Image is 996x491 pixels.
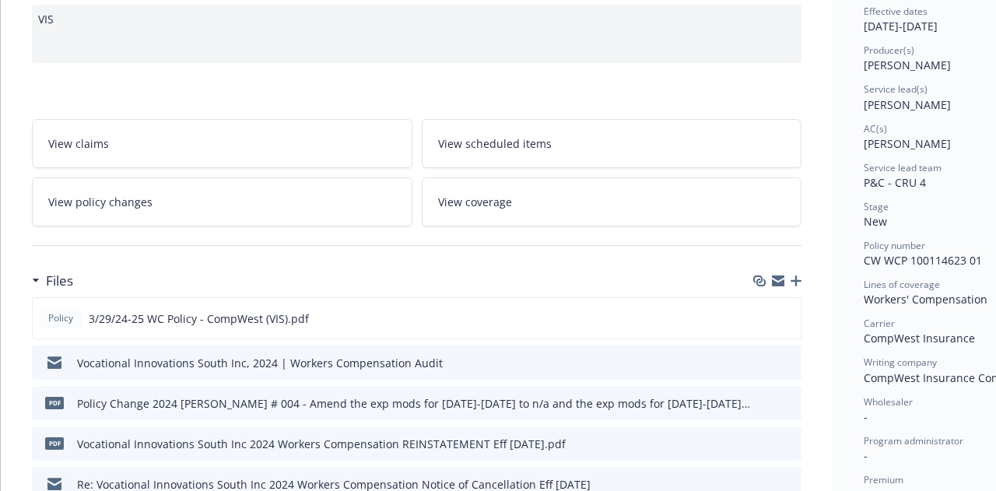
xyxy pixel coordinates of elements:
[864,122,887,135] span: AC(s)
[32,177,412,226] a: View policy changes
[422,177,802,226] a: View coverage
[32,271,73,291] div: Files
[77,395,750,412] div: Policy Change 2024 [PERSON_NAME] # 004 - Amend the exp mods for [DATE]-[DATE] to n/a and the exp ...
[45,311,76,325] span: Policy
[864,395,913,409] span: Wholesaler
[864,278,940,291] span: Lines of coverage
[864,58,951,72] span: [PERSON_NAME]
[781,395,795,412] button: preview file
[89,310,309,327] span: 3/29/24-25 WC Policy - CompWest (VIS).pdf
[864,253,982,268] span: CW WCP 100114623 01
[48,135,109,152] span: View claims
[77,436,566,452] div: Vocational Innovations South Inc 2024 Workers Compensation REINSTATEMENT Eff [DATE].pdf
[864,317,895,330] span: Carrier
[756,355,769,371] button: download file
[864,5,928,18] span: Effective dates
[864,448,868,463] span: -
[46,271,73,291] h3: Files
[780,310,794,327] button: preview file
[864,473,903,486] span: Premium
[864,331,975,345] span: CompWest Insurance
[781,355,795,371] button: preview file
[756,436,769,452] button: download file
[864,161,942,174] span: Service lead team
[864,175,926,190] span: P&C - CRU 4
[438,135,552,152] span: View scheduled items
[864,434,963,447] span: Program administrator
[45,397,64,409] span: pdf
[864,136,951,151] span: [PERSON_NAME]
[864,200,889,213] span: Stage
[32,119,412,168] a: View claims
[864,409,868,424] span: -
[756,395,769,412] button: download file
[864,356,937,369] span: Writing company
[422,119,802,168] a: View scheduled items
[438,194,512,210] span: View coverage
[864,44,914,57] span: Producer(s)
[864,97,951,112] span: [PERSON_NAME]
[864,82,928,96] span: Service lead(s)
[864,239,925,252] span: Policy number
[781,436,795,452] button: preview file
[32,5,801,63] div: VIS
[48,194,153,210] span: View policy changes
[864,214,887,229] span: New
[756,310,768,327] button: download file
[45,437,64,449] span: pdf
[77,355,443,371] div: Vocational Innovations South Inc, 2024 | Workers Compensation Audit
